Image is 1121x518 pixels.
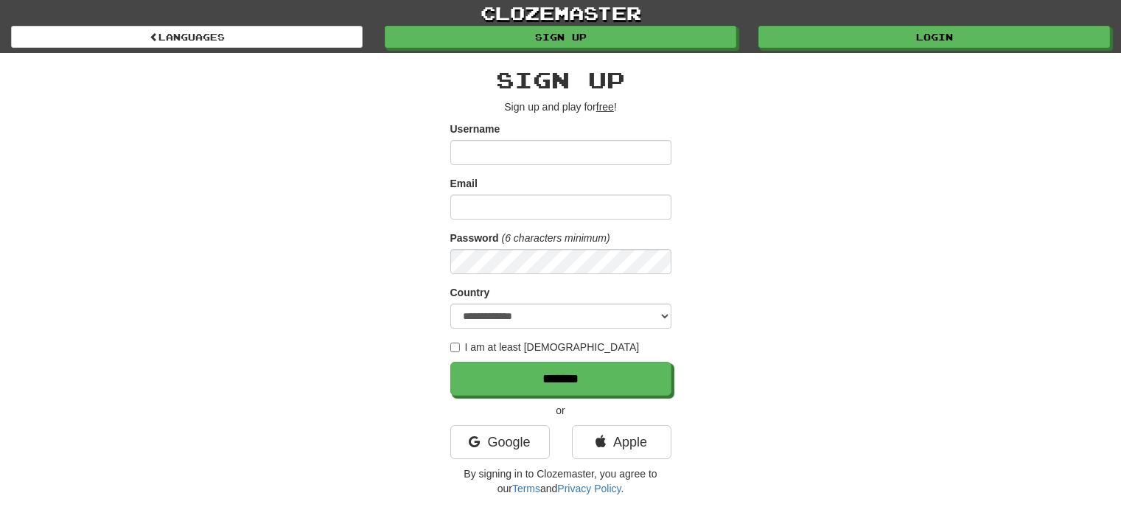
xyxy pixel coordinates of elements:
[450,403,671,418] p: or
[450,340,640,354] label: I am at least [DEMOGRAPHIC_DATA]
[450,99,671,114] p: Sign up and play for !
[11,26,363,48] a: Languages
[450,176,478,191] label: Email
[596,101,614,113] u: free
[385,26,736,48] a: Sign up
[450,231,499,245] label: Password
[557,483,621,494] a: Privacy Policy
[450,425,550,459] a: Google
[502,232,610,244] em: (6 characters minimum)
[450,285,490,300] label: Country
[450,68,671,92] h2: Sign up
[450,122,500,136] label: Username
[450,343,460,352] input: I am at least [DEMOGRAPHIC_DATA]
[758,26,1110,48] a: Login
[450,466,671,496] p: By signing in to Clozemaster, you agree to our and .
[512,483,540,494] a: Terms
[572,425,671,459] a: Apple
